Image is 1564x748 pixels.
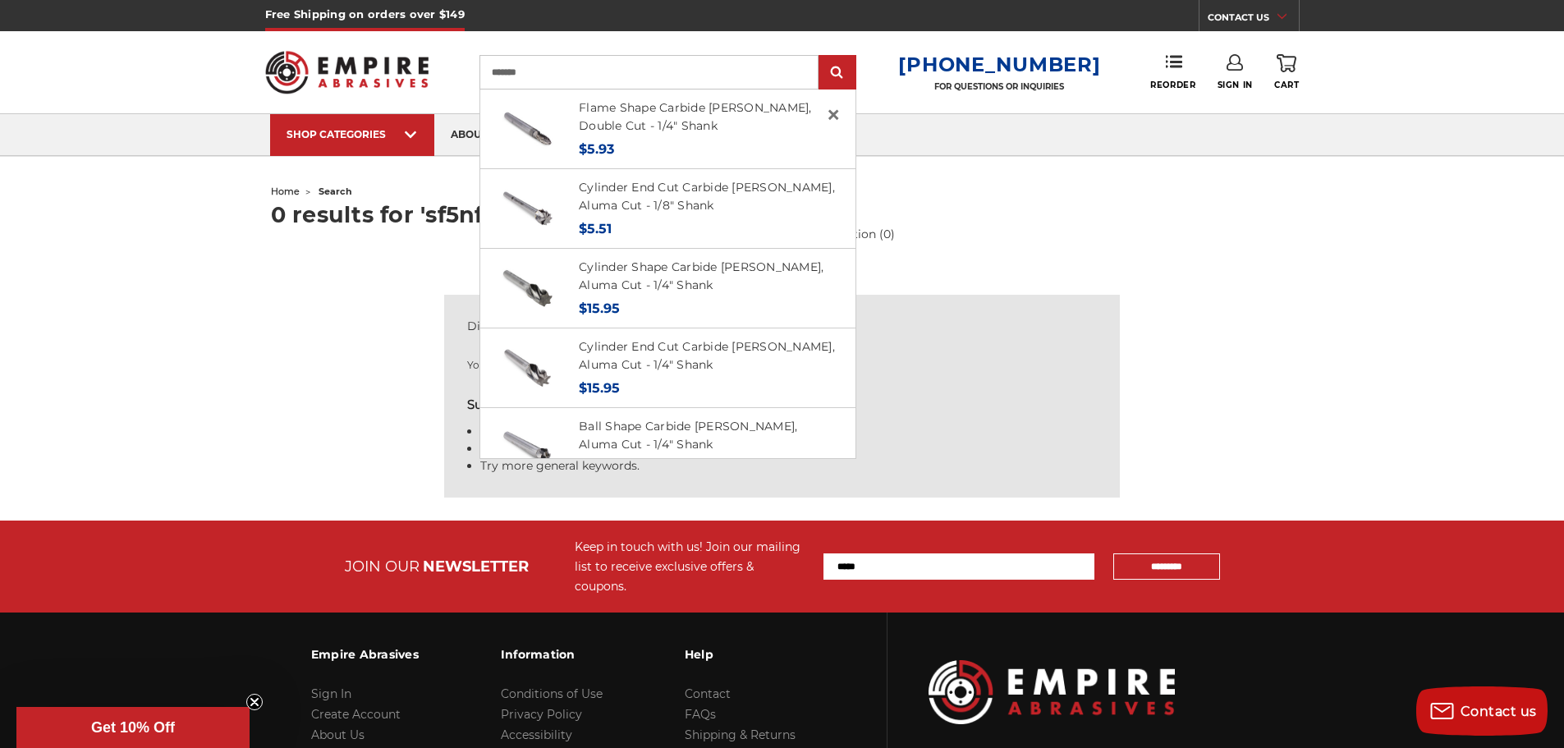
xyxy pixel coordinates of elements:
a: Close [820,102,846,128]
a: Cart [1274,54,1299,90]
a: Privacy Policy [501,707,582,722]
h3: Empire Abrasives [311,637,419,672]
h1: 0 results for 'sf5nf' [271,204,1294,226]
li: Try more general keywords. [480,457,1098,475]
span: $5.51 [579,221,612,236]
a: Accessibility [501,727,572,742]
a: Conditions of Use [501,686,603,701]
p: FOR QUESTIONS OR INQUIRIES [898,81,1100,92]
a: about us [434,114,520,156]
a: Contact [685,686,731,701]
a: About Us [311,727,365,742]
img: SD-3NF ball shape carbide burr 1/4" shank [499,420,555,475]
img: Flame shape carbide bur 1/4" shank [499,101,555,157]
a: Reorder [1150,54,1195,89]
span: Contact us [1461,704,1537,719]
a: [PHONE_NUMBER] [898,53,1100,76]
span: Sign In [1218,80,1253,90]
span: $15.95 [579,301,620,316]
a: Shipping & Returns [685,727,796,742]
img: SA-3NF cylinder shape carbide burr 1/4" shank [499,260,555,316]
span: Cart [1274,80,1299,90]
span: JOIN OUR [345,558,420,576]
input: Submit [821,57,854,89]
h3: Help [685,637,796,672]
a: Cylinder End Cut Carbide [PERSON_NAME], Aluma Cut - 1/4" Shank [579,339,835,373]
h3: Information [501,637,603,672]
a: Cylinder End Cut Carbide [PERSON_NAME], Aluma Cut - 1/8" Shank [579,180,835,213]
span: NEWSLETTER [423,558,529,576]
img: Empire Abrasives Logo Image [929,660,1175,723]
button: Contact us [1416,686,1548,736]
button: Close teaser [246,694,263,710]
img: SB-3NF cylinder end cut shape carbide burr 1/4" shank [499,340,555,396]
div: SHOP CATEGORIES [287,128,418,140]
img: aluma cut mini cylinder carbide burr [499,181,555,236]
div: Get 10% OffClose teaser [16,707,250,748]
a: Cylinder Shape Carbide [PERSON_NAME], Aluma Cut - 1/4" Shank [579,259,823,293]
a: Sign In [311,686,351,701]
a: home [271,186,300,197]
p: Your search for " " did not match any products or information. [467,358,1098,373]
span: × [826,99,841,131]
img: Empire Abrasives [265,40,429,104]
a: FAQs [685,707,716,722]
a: Create Account [311,707,401,722]
a: CONTACT US [1208,8,1299,31]
span: $15.95 [579,380,620,396]
span: $5.93 [579,141,614,157]
div: Keep in touch with us! Join our mailing list to receive exclusive offers & coupons. [575,537,807,596]
span: Reorder [1150,80,1195,90]
a: Flame Shape Carbide [PERSON_NAME], Double Cut - 1/4" Shank [579,100,812,134]
span: search [319,186,352,197]
div: Did you mean: [467,318,1098,335]
span: Get 10% Off [91,719,175,736]
a: Ball Shape Carbide [PERSON_NAME], Aluma Cut - 1/4" Shank [579,419,797,452]
h5: Suggestions: [467,396,1098,415]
